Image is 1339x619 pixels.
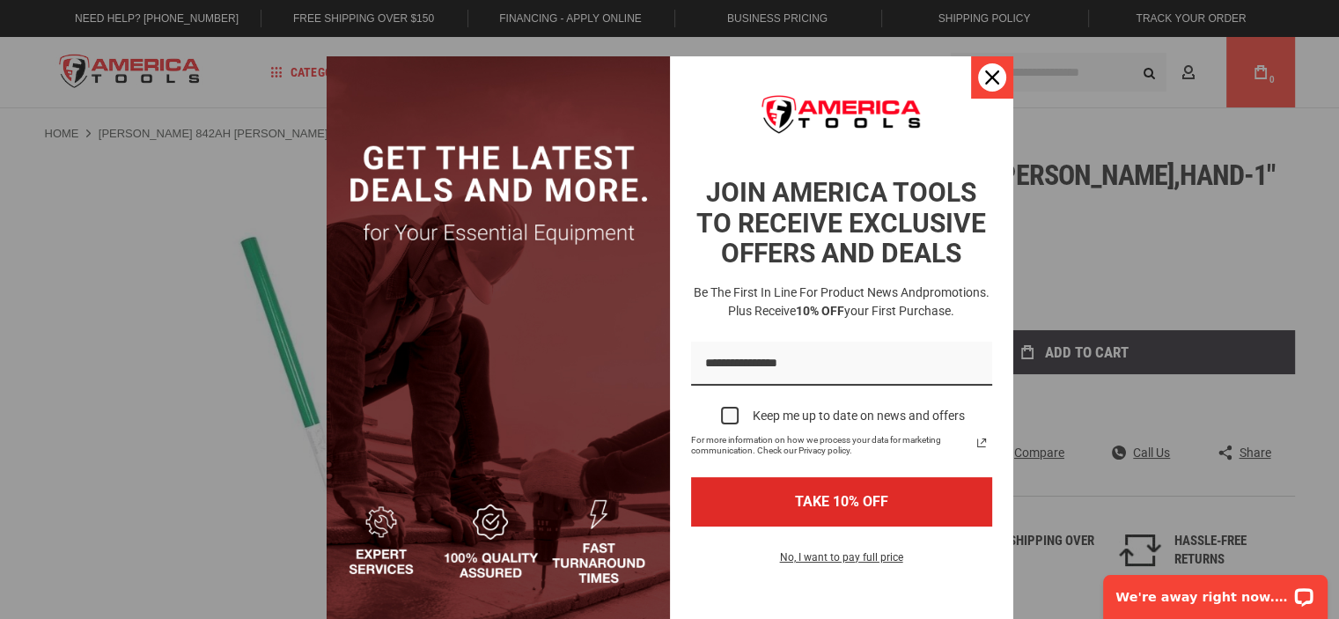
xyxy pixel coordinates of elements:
span: promotions. Plus receive your first purchase. [728,285,990,318]
button: TAKE 10% OFF [691,477,992,526]
h3: Be the first in line for product news and [688,284,996,321]
button: Close [971,56,1013,99]
button: No, I want to pay full price [766,548,917,578]
strong: JOIN AMERICA TOOLS TO RECEIVE EXCLUSIVE OFFERS AND DEALS [696,177,986,269]
div: Keep me up to date on news and offers [753,409,965,424]
input: Email field [691,342,992,387]
span: For more information on how we process your data for marketing communication. Check our Privacy p... [691,435,971,456]
iframe: LiveChat chat widget [1092,564,1339,619]
svg: link icon [971,432,992,453]
svg: close icon [985,70,999,85]
a: Read our Privacy Policy [971,432,992,453]
strong: 10% OFF [796,304,844,318]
